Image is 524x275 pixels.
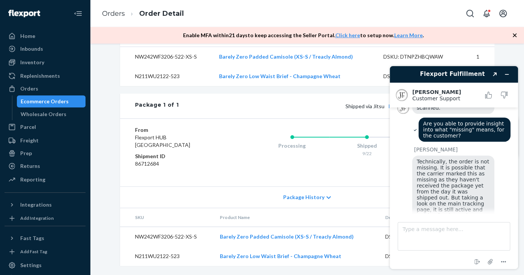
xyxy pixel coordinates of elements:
[5,232,86,244] button: Fast Tags
[5,259,86,271] a: Settings
[120,66,213,86] td: N211WU2122-523
[5,199,86,211] button: Integrations
[5,43,86,55] a: Inbounds
[17,95,86,107] a: Ecommerce Orders
[20,215,54,221] div: Add Integration
[96,3,190,25] ol: breadcrumbs
[20,72,60,80] div: Replenishments
[5,214,86,223] a: Add Integration
[120,246,214,266] td: N211WU2122-523
[5,247,86,256] a: Add Fast Tag
[459,47,494,67] td: 1
[345,103,434,109] span: Shipped via Jitsu
[5,83,86,95] a: Orders
[8,10,40,17] img: Flexport logo
[20,137,39,144] div: Freight
[214,208,379,227] th: Product Name
[135,153,225,160] dt: Shipment ID
[71,6,86,21] button: Close Navigation
[179,101,479,111] div: 2 SKUs 2 Units
[283,193,324,201] span: Package History
[139,9,184,18] a: Order Detail
[255,142,330,150] div: Processing
[135,134,190,148] span: Flexport HUB [GEOGRAPHIC_DATA]
[102,9,125,18] a: Orders
[21,110,66,118] div: Wholesale Orders
[20,59,44,66] div: Inventory
[5,174,86,186] a: Reporting
[20,248,47,255] div: Add Fast Tag
[329,142,404,150] div: Shipped
[495,6,510,21] button: Open account menu
[5,147,86,159] a: Prep
[20,45,43,53] div: Inbounds
[329,150,404,157] div: 9/22
[5,56,86,68] a: Inventory
[20,150,32,157] div: Prep
[120,47,213,67] td: NW242WF3206-522-XS-S
[120,208,214,227] th: SKU
[335,32,360,38] a: Click here
[220,233,354,240] a: Barely Zero Padded Camisole (XS-S / Treacly Almond)
[183,32,424,39] p: Enable MFA within 21 days to keep accessing the Seller Portal. to setup now. .
[219,73,341,79] a: Barely Zero Low Waist Brief - Champagne Wheat
[20,261,42,269] div: Settings
[20,85,38,92] div: Orders
[384,60,524,275] iframe: Find more information here
[20,201,52,209] div: Integrations
[5,70,86,82] a: Replenishments
[5,121,86,133] a: Parcel
[21,98,69,105] div: Ecommerce Orders
[20,32,35,40] div: Home
[220,253,341,259] a: Barely Zero Low Waist Brief - Champagne Wheat
[5,134,86,147] a: Freight
[219,53,353,60] a: Barely Zero Padded Camisole (XS-S / Treacly Almond)
[135,160,225,168] dd: 86712684
[20,234,44,242] div: Fast Tags
[20,176,45,183] div: Reporting
[135,126,225,134] dt: From
[120,227,214,247] td: NW242WF3206-522-XS-S
[383,53,454,60] div: DSKU: DTNPZHBQWAW
[383,73,454,80] div: DSKU: DWZGJR8QEGZ
[379,208,462,227] th: Details
[462,6,477,21] button: Open Search Box
[20,162,40,170] div: Returns
[20,123,36,131] div: Parcel
[479,6,494,21] button: Open notifications
[5,160,86,172] a: Returns
[394,32,423,38] a: Learn More
[135,101,179,111] div: Package 1 of 1
[17,5,32,12] span: Chat
[17,108,86,120] a: Wholesale Orders
[5,30,86,42] a: Home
